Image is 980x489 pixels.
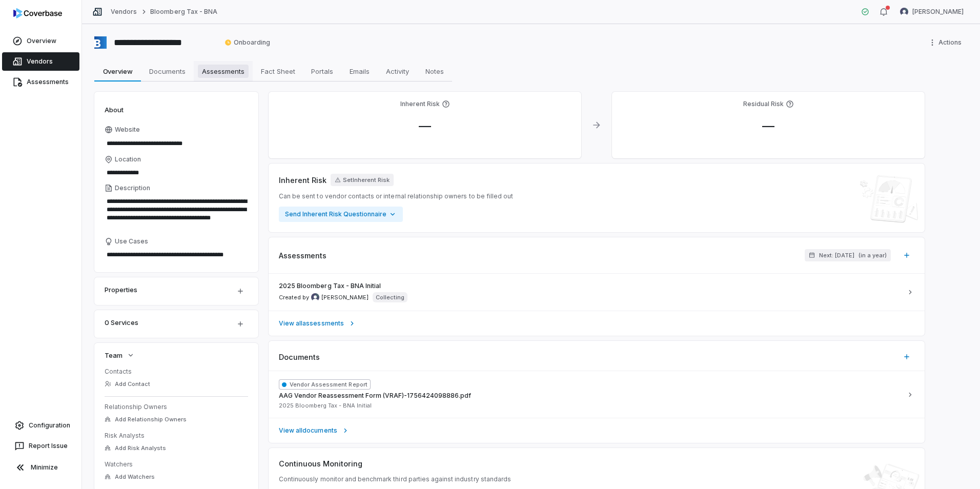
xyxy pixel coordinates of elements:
a: Overview [2,32,79,50]
button: Next: [DATE](in a year) [805,249,891,261]
input: Website [105,136,231,151]
button: Team [101,346,138,364]
span: Add Risk Analysts [115,444,166,452]
button: Add Contact [101,375,153,393]
button: Vendor Assessment ReportAAG Vendor Reassessment Form (VRAF)-1756424098886.pdf2025 Bloomberg Tax -... [269,371,925,418]
span: Overview [99,65,137,78]
a: Vendors [111,8,137,16]
input: Location [105,166,248,180]
a: Assessments [2,73,79,91]
span: Portals [307,65,337,78]
button: SetInherent Risk [331,174,394,186]
dt: Watchers [105,460,248,468]
span: Assessments [198,65,249,78]
span: View all documents [279,426,337,435]
span: Inherent Risk [279,175,326,186]
p: Collecting [376,293,404,301]
span: Onboarding [224,38,270,47]
span: 2025 Bloomberg Tax - BNA Initial [279,282,381,290]
button: Report Issue [4,437,77,455]
span: Notes [421,65,448,78]
span: 2025 Bloomberg Tax - BNA Initial [279,402,372,410]
span: Next: [DATE] [819,252,854,259]
span: Emails [345,65,374,78]
button: More actions [925,35,968,50]
a: View alldocuments [269,418,925,443]
span: Team [105,351,122,360]
span: Fact Sheet [257,65,299,78]
img: logo-D7KZi-bG.svg [13,8,62,18]
button: Send Inherent Risk Questionnaire [279,207,403,222]
span: Location [115,155,141,164]
a: Vendors [2,52,79,71]
button: Luke Taylor avatar[PERSON_NAME] [894,4,970,19]
span: Continuous Monitoring [279,458,362,469]
span: Add Relationship Owners [115,416,187,423]
span: Continuously monitor and benchmark third parties against industry standards [279,475,511,483]
dt: Contacts [105,368,248,376]
h4: Inherent Risk [400,100,440,108]
button: Minimize [4,457,77,478]
span: About [105,105,124,114]
span: Assessments [279,250,326,261]
h4: Residual Risk [743,100,784,108]
span: Activity [382,65,413,78]
span: AAG Vendor Reassessment Form (VRAF)-1756424098886.pdf [279,392,471,400]
img: Luke Taylor avatar [311,293,319,301]
a: View allassessments [269,311,925,336]
span: — [411,118,439,133]
span: [PERSON_NAME] [912,8,964,16]
span: ( in a year ) [859,252,887,259]
img: Luke Taylor avatar [900,8,908,16]
dt: Relationship Owners [105,403,248,411]
span: — [754,118,783,133]
textarea: Description [105,194,248,233]
a: Configuration [4,416,77,435]
a: 2025 Bloomberg Tax - BNA InitialCreated by Luke Taylor avatar[PERSON_NAME]Collecting [269,274,925,311]
span: View all assessments [279,319,344,328]
span: Website [115,126,140,134]
dt: Risk Analysts [105,432,248,440]
span: Created by [279,293,369,301]
span: Can be sent to vendor contacts or internal relationship owners to be filled out [279,192,513,200]
span: Description [115,184,150,192]
span: Use Cases [115,237,148,246]
span: Add Watchers [115,473,155,481]
a: Bloomberg Tax - BNA [150,8,217,16]
span: [PERSON_NAME] [321,294,369,301]
span: Documents [145,65,190,78]
span: Documents [279,352,320,362]
textarea: Use Cases [105,248,248,262]
span: Vendor Assessment Report [279,379,371,390]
